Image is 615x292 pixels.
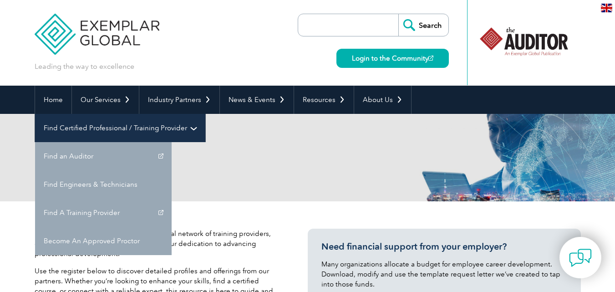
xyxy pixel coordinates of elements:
a: Industry Partners [139,86,219,114]
a: Find Certified Professional / Training Provider [35,114,205,142]
a: Our Services [72,86,139,114]
a: Find A Training Provider [35,199,172,227]
a: Become An Approved Proctor [35,227,172,255]
p: Exemplar Global proudly works with a global network of training providers, consultants, and organ... [35,229,280,259]
h3: Need financial support from your employer? [321,241,567,252]
p: Leading the way to excellence [35,61,134,72]
a: Login to the Community [336,49,449,68]
input: Search [398,14,448,36]
img: open_square.png [428,56,433,61]
h2: Client Register [35,150,417,165]
img: en [601,4,612,12]
a: Find an Auditor [35,142,172,170]
a: About Us [354,86,411,114]
a: Resources [294,86,354,114]
a: Home [35,86,71,114]
img: contact-chat.png [569,246,592,269]
a: News & Events [220,86,294,114]
p: Many organizations allocate a budget for employee career development. Download, modify and use th... [321,259,567,289]
a: Find Engineers & Technicians [35,170,172,199]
